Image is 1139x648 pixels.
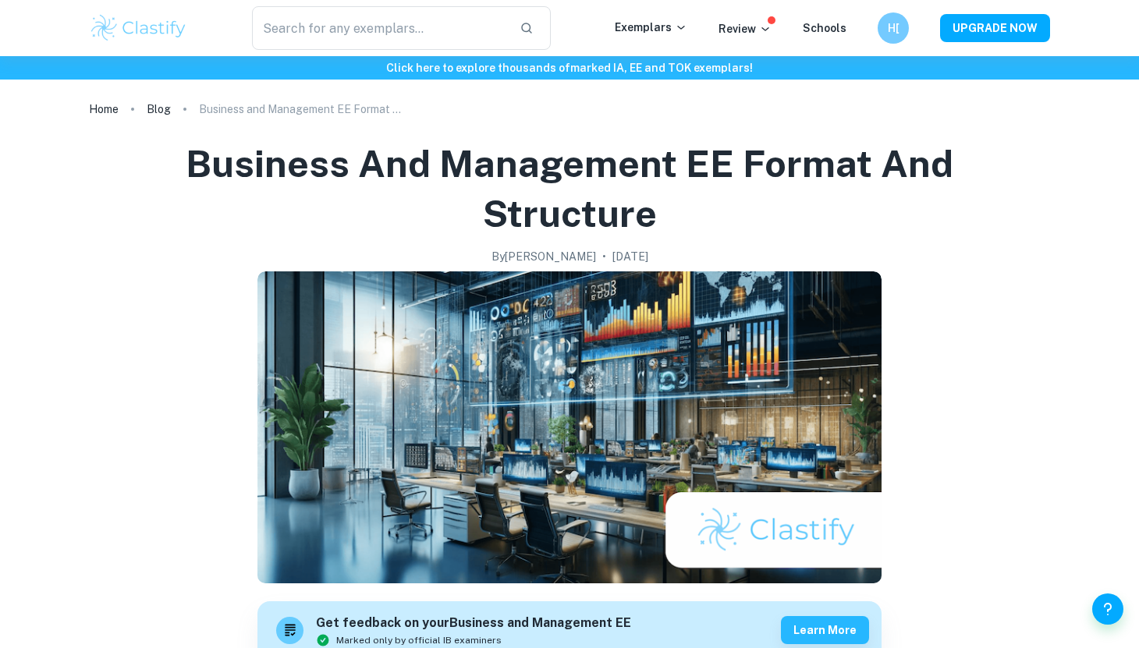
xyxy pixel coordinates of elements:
h2: [DATE] [612,248,648,265]
p: Exemplars [615,19,687,36]
button: Learn more [781,616,869,644]
h6: Click here to explore thousands of marked IA, EE and TOK exemplars ! [3,59,1136,76]
p: • [602,248,606,265]
img: Clastify logo [89,12,188,44]
p: Review [719,20,772,37]
h6: H[ [885,19,903,37]
input: Search for any exemplars... [252,6,507,50]
button: Help and Feedback [1092,593,1123,625]
img: Business and Management EE Format and Structure cover image [257,271,882,583]
h6: Get feedback on your Business and Management EE [316,614,631,633]
p: Business and Management EE Format and Structure [199,101,402,118]
a: Blog [147,98,171,120]
h1: Business and Management EE Format and Structure [108,139,1031,239]
h2: By [PERSON_NAME] [491,248,596,265]
button: H[ [878,12,909,44]
button: UPGRADE NOW [940,14,1050,42]
span: Marked only by official IB examiners [336,633,502,647]
a: Schools [803,22,846,34]
a: Home [89,98,119,120]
